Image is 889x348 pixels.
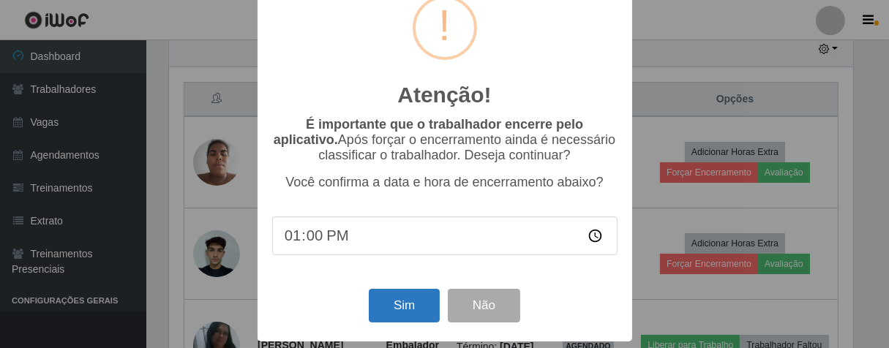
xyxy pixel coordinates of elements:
[272,117,618,163] p: Após forçar o encerramento ainda é necessário classificar o trabalhador. Deseja continuar?
[448,289,520,323] button: Não
[397,82,491,108] h2: Atenção!
[272,175,618,190] p: Você confirma a data e hora de encerramento abaixo?
[274,117,583,147] b: É importante que o trabalhador encerre pelo aplicativo.
[369,289,440,323] button: Sim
